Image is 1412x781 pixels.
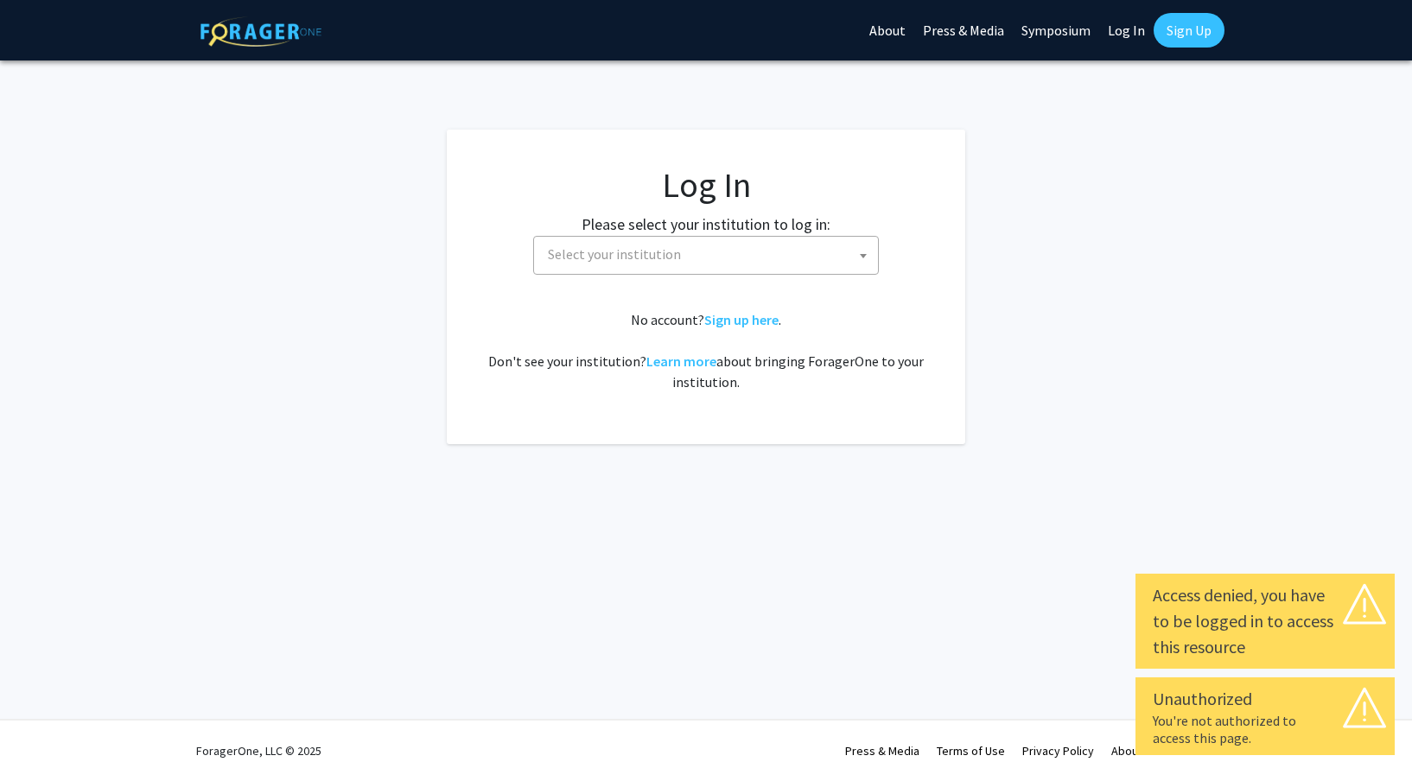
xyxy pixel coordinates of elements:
a: About [1111,743,1142,759]
div: You're not authorized to access this page. [1153,712,1377,746]
a: Privacy Policy [1022,743,1094,759]
a: Press & Media [845,743,919,759]
a: Terms of Use [937,743,1005,759]
span: Select your institution [533,236,879,275]
div: No account? . Don't see your institution? about bringing ForagerOne to your institution. [481,309,931,392]
span: Select your institution [548,245,681,263]
label: Please select your institution to log in: [582,213,830,236]
h1: Log In [481,164,931,206]
a: Sign Up [1154,13,1224,48]
img: ForagerOne Logo [200,16,321,47]
div: Access denied, you have to be logged in to access this resource [1153,582,1377,660]
a: Learn more about bringing ForagerOne to your institution [646,352,716,370]
span: Select your institution [541,237,878,272]
div: Unauthorized [1153,686,1377,712]
div: ForagerOne, LLC © 2025 [196,721,321,781]
a: Sign up here [704,311,779,328]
